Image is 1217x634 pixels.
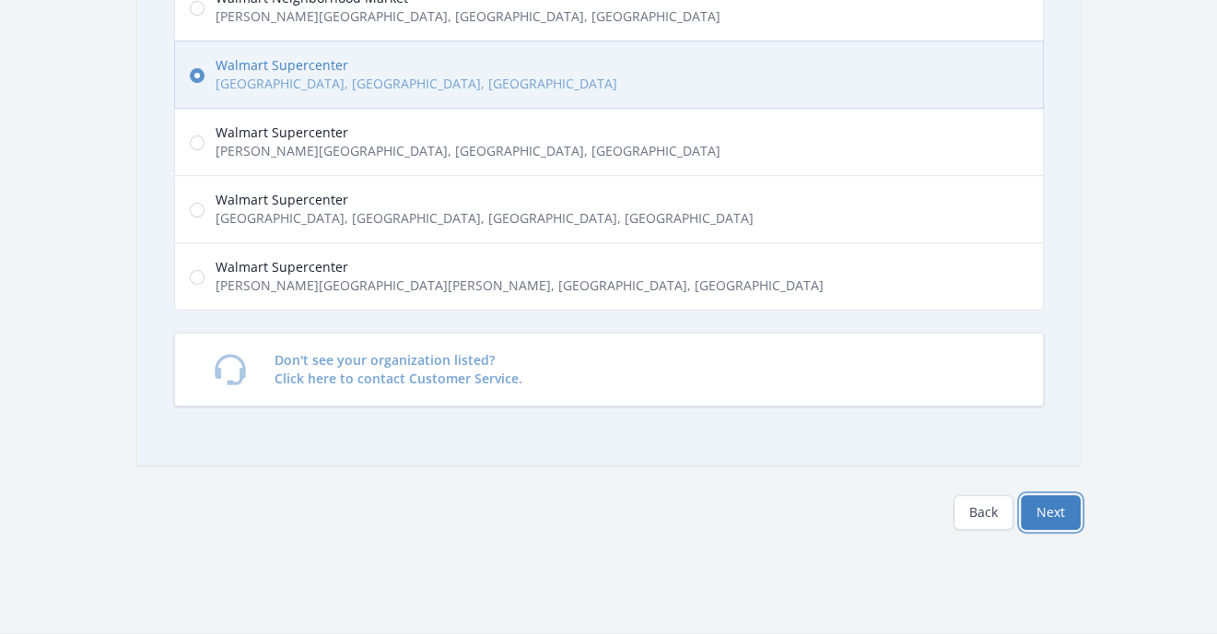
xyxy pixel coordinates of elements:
[216,7,720,26] span: [PERSON_NAME][GEOGRAPHIC_DATA], [GEOGRAPHIC_DATA], [GEOGRAPHIC_DATA]
[954,495,1013,530] a: Back
[216,123,720,142] span: Walmart Supercenter
[174,333,1044,406] a: Don't see your organization listed?Click here to contact Customer Service.
[216,142,720,160] span: [PERSON_NAME][GEOGRAPHIC_DATA], [GEOGRAPHIC_DATA], [GEOGRAPHIC_DATA]
[216,56,617,75] span: Walmart Supercenter
[216,191,754,209] span: Walmart Supercenter
[190,270,205,285] input: Walmart Supercenter [PERSON_NAME][GEOGRAPHIC_DATA][PERSON_NAME], [GEOGRAPHIC_DATA], [GEOGRAPHIC_D...
[1021,495,1081,530] button: Next
[216,276,824,295] span: [PERSON_NAME][GEOGRAPHIC_DATA][PERSON_NAME], [GEOGRAPHIC_DATA], [GEOGRAPHIC_DATA]
[190,68,205,83] input: Walmart Supercenter [GEOGRAPHIC_DATA], [GEOGRAPHIC_DATA], [GEOGRAPHIC_DATA]
[216,209,754,228] span: [GEOGRAPHIC_DATA], [GEOGRAPHIC_DATA], [GEOGRAPHIC_DATA], [GEOGRAPHIC_DATA]
[190,135,205,150] input: Walmart Supercenter [PERSON_NAME][GEOGRAPHIC_DATA], [GEOGRAPHIC_DATA], [GEOGRAPHIC_DATA]
[216,75,617,93] span: [GEOGRAPHIC_DATA], [GEOGRAPHIC_DATA], [GEOGRAPHIC_DATA]
[190,1,205,16] input: Walmart Neighborhood Market [PERSON_NAME][GEOGRAPHIC_DATA], [GEOGRAPHIC_DATA], [GEOGRAPHIC_DATA]
[190,203,205,217] input: Walmart Supercenter [GEOGRAPHIC_DATA], [GEOGRAPHIC_DATA], [GEOGRAPHIC_DATA], [GEOGRAPHIC_DATA]
[216,258,824,276] span: Walmart Supercenter
[275,351,522,388] p: Don't see your organization listed? Click here to contact Customer Service.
